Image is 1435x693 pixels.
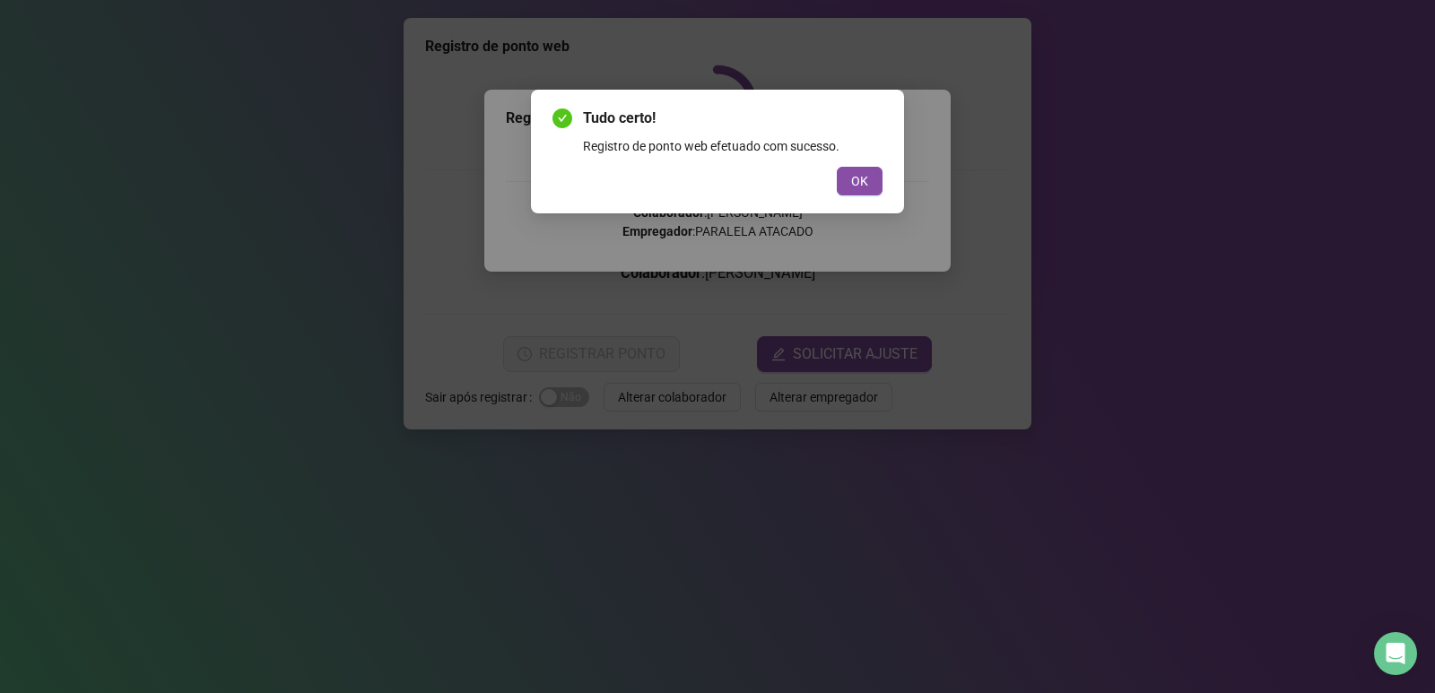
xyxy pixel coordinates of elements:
[1374,632,1417,675] div: Open Intercom Messenger
[837,167,883,195] button: OK
[552,108,572,128] span: check-circle
[583,136,883,156] div: Registro de ponto web efetuado com sucesso.
[583,108,883,129] span: Tudo certo!
[851,171,868,191] span: OK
